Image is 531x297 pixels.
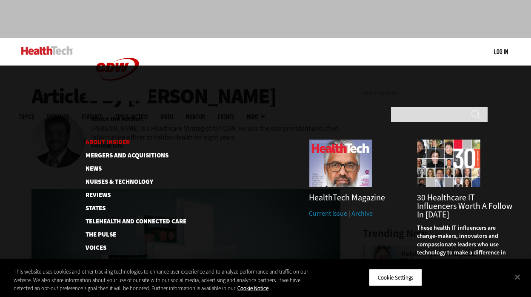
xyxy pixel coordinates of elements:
a: Mergers and Acquisitions [86,152,173,159]
img: Fall 2025 Cover [309,139,373,187]
a: Voices [86,245,173,251]
h3: HealthTech Magazine [309,194,404,202]
span: | [348,209,350,218]
div: User menu [494,47,508,56]
a: News [86,166,173,172]
a: Zero Trust Security [86,258,186,264]
button: Close [508,268,527,286]
a: Archive [351,209,373,218]
a: Telehealth and Connected Care [86,218,173,225]
a: Log in [494,48,508,55]
a: Current Issue [309,209,347,218]
p: These health IT influencers are change-makers, innovators and compassionate leaders who use techn... [417,224,512,274]
img: Home [21,46,73,55]
a: Reviews [86,192,173,198]
a: Nurses & Technology [86,179,173,185]
button: Cookie Settings [369,268,422,286]
a: States [86,205,173,211]
img: Home [86,38,149,101]
a: More information about your privacy [237,285,268,292]
a: The Pulse [86,231,173,238]
a: About Insider [86,139,173,146]
a: 30 Healthcare IT Influencers Worth a Follow in [DATE] [417,192,512,220]
div: This website uses cookies and other tracking technologies to enhance user experience and to analy... [14,268,319,293]
img: collage of influencers [417,139,481,187]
